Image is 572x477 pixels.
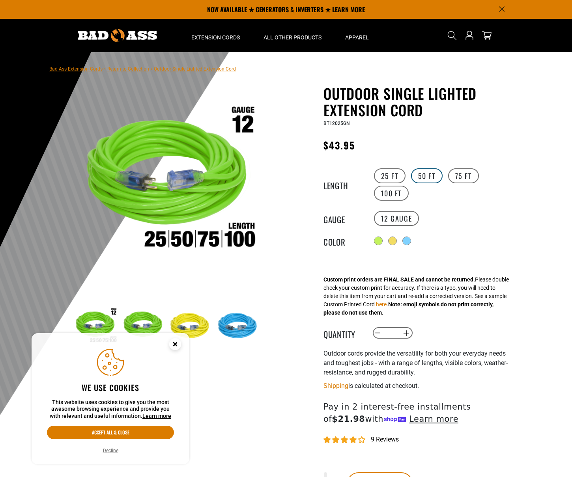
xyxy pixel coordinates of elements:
[323,436,367,444] span: 4.00 stars
[168,304,214,349] img: yellow
[333,19,381,52] summary: Apparel
[142,413,171,419] a: Learn more
[323,121,350,126] span: BT12025GN
[374,186,409,201] label: 100 FT
[252,19,333,52] summary: All Other Products
[323,138,355,152] span: $43.95
[323,380,517,391] div: is calculated at checkout.
[107,66,149,72] a: Return to Collection
[374,211,419,226] label: 12 Gauge
[47,399,174,420] p: This website uses cookies to give you the most awesome browsing experience and provide you with r...
[151,66,152,72] span: ›
[411,168,443,183] label: 50 FT
[32,333,189,465] aside: Cookie Consent
[323,276,475,283] strong: Custom print orders are FINAL SALE and cannot be returned.
[376,300,387,309] button: here
[323,85,517,118] h1: Outdoor Single Lighted Extension Cord
[323,179,363,190] legend: Length
[179,19,252,52] summary: Extension Cords
[323,276,509,317] div: Please double check your custom print for accuracy. If there is a typo, you will need to delete t...
[78,29,157,42] img: Bad Ass Extension Cords
[47,382,174,393] h2: We use cookies
[323,213,363,224] legend: Gauge
[323,382,348,389] a: Shipping
[323,350,508,376] span: Outdoor cords provide the versatility for both your everyday needs and toughest jobs - with a ran...
[49,64,236,73] nav: breadcrumbs
[323,301,493,316] strong: Note: emoji symbols do not print correctly, please do not use them.
[154,66,236,72] span: Outdoor Single Lighted Extension Cord
[101,447,121,455] button: Decline
[47,426,174,439] button: Accept all & close
[448,168,479,183] label: 75 FT
[264,34,322,41] span: All Other Products
[374,168,406,183] label: 25 FT
[446,29,458,42] summary: Search
[323,328,363,338] label: Quantity
[49,66,103,72] a: Bad Ass Extension Cords
[120,304,166,349] img: neon green
[371,436,399,443] span: 9 reviews
[191,34,240,41] span: Extension Cords
[216,304,262,349] img: Blue
[345,34,369,41] span: Apparel
[323,236,363,246] legend: Color
[104,66,106,72] span: ›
